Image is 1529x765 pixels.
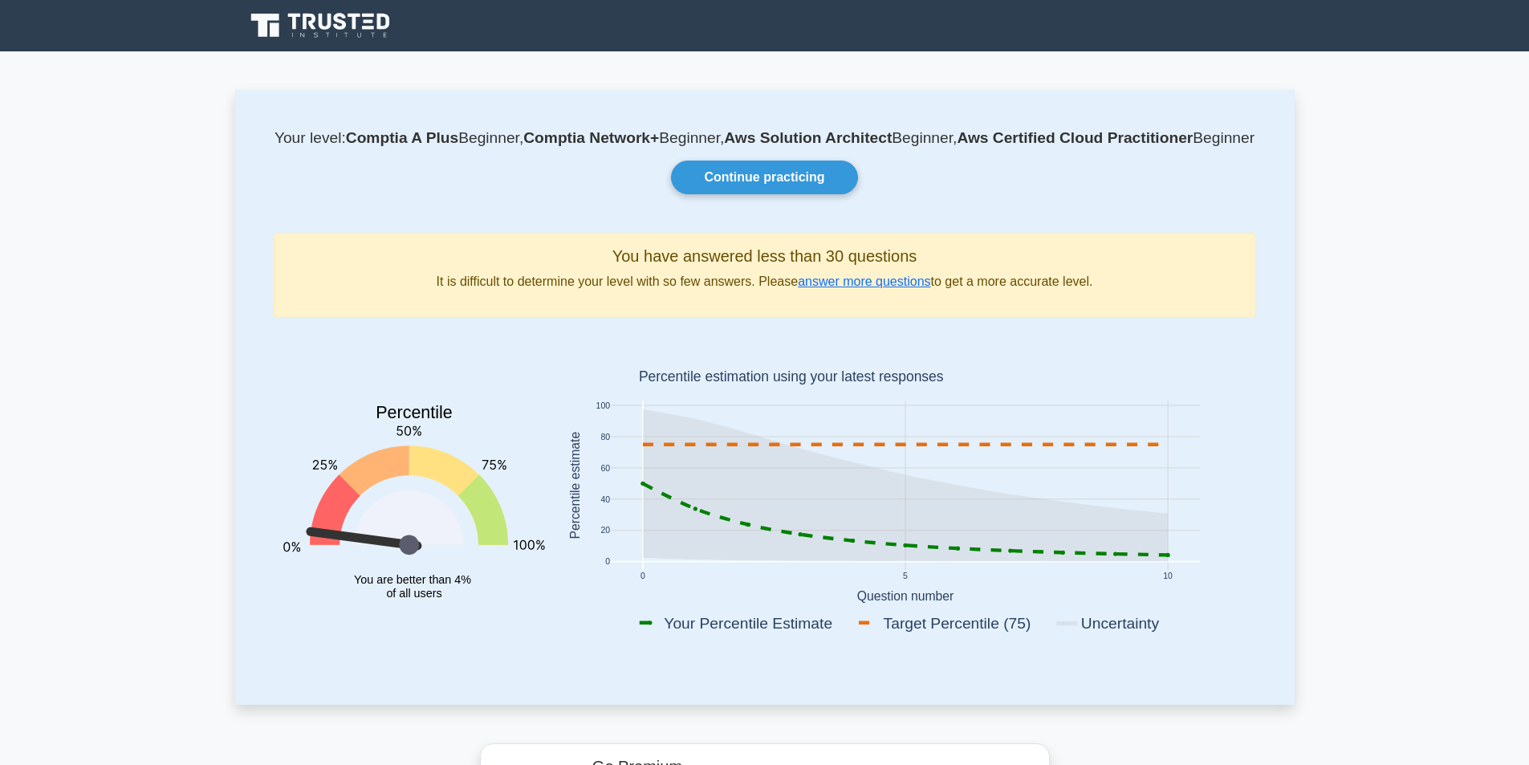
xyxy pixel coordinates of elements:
[596,401,610,410] text: 100
[567,432,581,539] text: Percentile estimate
[640,572,645,581] text: 0
[903,572,908,581] text: 5
[600,495,610,504] text: 40
[600,464,610,473] text: 60
[354,573,471,586] tspan: You are better than 4%
[600,527,610,535] text: 20
[523,129,659,146] b: Comptia Network+
[724,129,892,146] b: Aws Solution Architect
[798,275,930,288] a: answer more questions
[638,369,943,385] text: Percentile estimation using your latest responses
[957,129,1193,146] b: Aws Certified Cloud Practitioner
[600,433,610,442] text: 80
[274,128,1256,148] p: Your level: Beginner, Beginner, Beginner, Beginner
[605,558,610,567] text: 0
[1163,572,1173,581] text: 10
[376,404,453,423] text: Percentile
[671,161,857,194] a: Continue practicing
[287,246,1242,266] h5: You have answered less than 30 questions
[386,587,441,600] tspan: of all users
[346,129,458,146] b: Comptia A Plus
[856,589,954,603] text: Question number
[287,272,1242,291] p: It is difficult to determine your level with so few answers. Please to get a more accurate level.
